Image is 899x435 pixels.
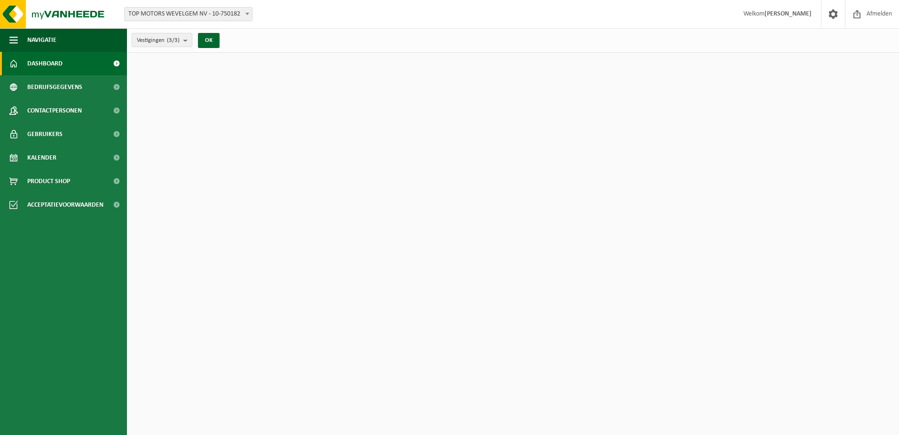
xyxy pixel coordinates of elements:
[27,193,103,217] span: Acceptatievoorwaarden
[27,146,56,169] span: Kalender
[27,28,56,52] span: Navigatie
[765,10,812,17] strong: [PERSON_NAME]
[198,33,220,48] button: OK
[27,99,82,122] span: Contactpersonen
[125,8,252,21] span: TOP MOTORS WEVELGEM NV - 10-750182
[27,169,70,193] span: Product Shop
[137,33,180,48] span: Vestigingen
[167,37,180,43] count: (3/3)
[124,7,252,21] span: TOP MOTORS WEVELGEM NV - 10-750182
[27,75,82,99] span: Bedrijfsgegevens
[132,33,192,47] button: Vestigingen(3/3)
[27,52,63,75] span: Dashboard
[27,122,63,146] span: Gebruikers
